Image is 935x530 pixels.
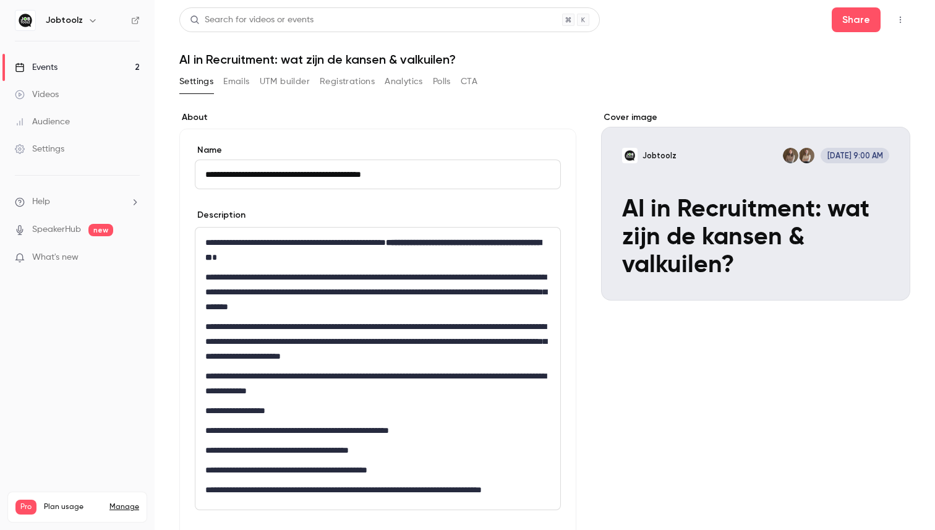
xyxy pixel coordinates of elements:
[179,52,910,67] h1: AI in Recruitment: wat zijn de kansen & valkuilen?
[15,88,59,101] div: Videos
[195,228,560,510] div: editor
[461,72,477,92] button: CTA
[179,72,213,92] button: Settings
[15,11,35,30] img: Jobtoolz
[223,72,249,92] button: Emails
[385,72,423,92] button: Analytics
[190,14,314,27] div: Search for videos or events
[32,251,79,264] span: What's new
[195,144,561,156] label: Name
[15,500,36,515] span: Pro
[125,252,140,263] iframe: Noticeable Trigger
[46,14,83,27] h6: Jobtoolz
[601,111,910,124] label: Cover image
[195,209,245,221] label: Description
[260,72,310,92] button: UTM builder
[15,116,70,128] div: Audience
[433,72,451,92] button: Polls
[179,111,576,124] label: About
[195,227,561,510] section: description
[88,224,113,236] span: new
[320,72,375,92] button: Registrations
[32,223,81,236] a: SpeakerHub
[109,502,139,512] a: Manage
[15,195,140,208] li: help-dropdown-opener
[832,7,881,32] button: Share
[15,61,58,74] div: Events
[44,502,102,512] span: Plan usage
[32,195,50,208] span: Help
[601,111,910,301] section: Cover image
[15,143,64,155] div: Settings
